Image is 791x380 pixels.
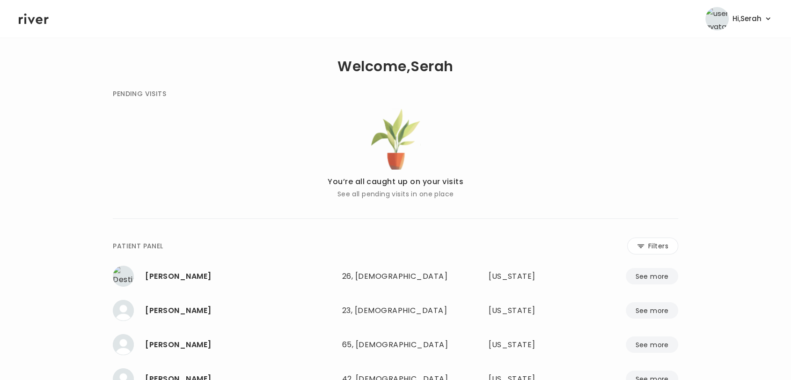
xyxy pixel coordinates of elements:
div: 26, [DEMOGRAPHIC_DATA] [342,270,449,283]
img: Destiny Ford [113,266,134,287]
button: user avatarHi,Serah [705,7,772,30]
img: KEYSHLA HERNANDEZ MARTINEZ [113,300,134,321]
div: Destiny Ford [145,270,334,283]
button: Filters [627,238,678,254]
div: 23, [DEMOGRAPHIC_DATA] [342,304,449,317]
div: PENDING VISITS [113,88,166,99]
h1: Welcome, Serah [337,60,453,73]
div: KEYSHLA HERNANDEZ MARTINEZ [145,304,334,317]
div: PATIENT PANEL [113,240,163,252]
div: 65, [DEMOGRAPHIC_DATA] [342,338,449,351]
button: See more [626,302,678,319]
div: Joanna Bray [145,338,334,351]
p: You’re all caught up on your visits [328,175,463,188]
div: Missouri [489,304,564,317]
button: See more [626,268,678,284]
p: See all pending visits in one place [328,188,463,200]
img: user avatar [705,7,729,30]
button: See more [626,336,678,353]
span: Hi, Serah [732,12,762,25]
div: Illinois [489,338,564,351]
img: Joanna Bray [113,334,134,355]
div: Florida [489,270,564,283]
